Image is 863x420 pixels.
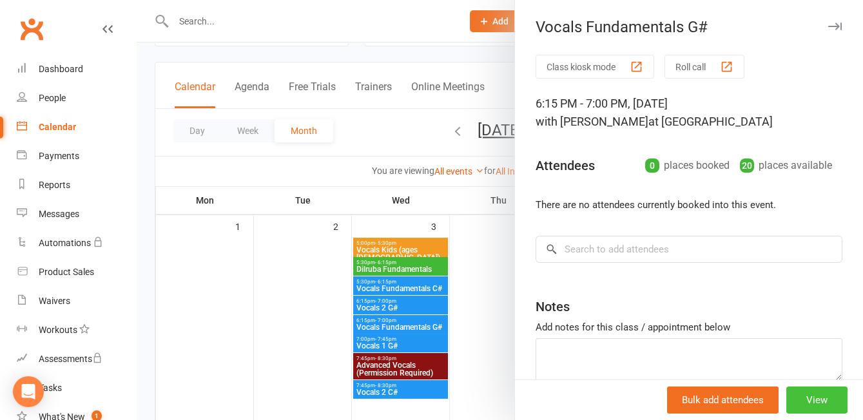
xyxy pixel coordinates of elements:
div: Attendees [536,157,595,175]
a: Assessments [17,345,136,374]
div: 0 [645,158,659,173]
div: Reports [39,180,70,190]
div: 20 [740,158,754,173]
div: Vocals Fundamentals G# [515,18,863,36]
div: Assessments [39,354,102,364]
a: People [17,84,136,113]
div: Payments [39,151,79,161]
a: Dashboard [17,55,136,84]
a: Waivers [17,287,136,316]
div: Automations [39,238,91,248]
a: Tasks [17,374,136,403]
a: Payments [17,142,136,171]
span: at [GEOGRAPHIC_DATA] [648,115,773,128]
div: places available [740,157,832,175]
button: Bulk add attendees [667,387,779,414]
div: 6:15 PM - 7:00 PM, [DATE] [536,95,842,131]
div: Calendar [39,122,76,132]
div: Dashboard [39,64,83,74]
div: Product Sales [39,267,94,277]
div: Add notes for this class / appointment below [536,320,842,335]
button: Class kiosk mode [536,55,654,79]
input: Search to add attendees [536,236,842,263]
a: Calendar [17,113,136,142]
div: Tasks [39,383,62,393]
a: Product Sales [17,258,136,287]
div: Notes [536,298,570,316]
div: People [39,93,66,103]
div: Workouts [39,325,77,335]
button: View [786,387,848,414]
a: Messages [17,200,136,229]
a: Reports [17,171,136,200]
a: Automations [17,229,136,258]
li: There are no attendees currently booked into this event. [536,197,842,213]
div: Waivers [39,296,70,306]
div: Messages [39,209,79,219]
span: with [PERSON_NAME] [536,115,648,128]
a: Clubworx [15,13,48,45]
a: Workouts [17,316,136,345]
div: Open Intercom Messenger [13,376,44,407]
div: places booked [645,157,730,175]
button: Roll call [664,55,744,79]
